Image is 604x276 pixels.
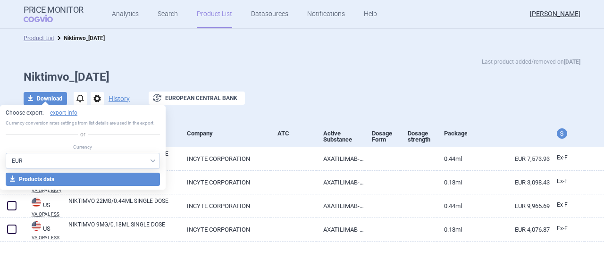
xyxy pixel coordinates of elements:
[180,218,270,241] a: INCYTE CORPORATION
[437,171,467,194] a: 0.18ML
[437,147,467,170] a: 0.44ML
[25,197,61,217] a: USUSVA OPAL FSS
[68,197,180,214] a: NIKTIMVO 22MG/0.44ML SINGLE DOSE
[316,171,364,194] a: AXATILIMAB-CSFR 50MG/ML INJ,SOLN
[437,218,467,241] a: 0.18ML
[24,92,67,105] button: Download
[277,122,316,145] div: ATC
[24,5,84,15] strong: Price Monitor
[316,194,364,217] a: AXATILIMAB-CSFR 50MG/ML INJ,SOLN
[550,198,585,212] a: Ex-F
[32,188,61,193] abbr: VA OPAL BIG4 — US Department of Veteran Affairs (VA), Office of Procurement, Acquisition and Logi...
[24,70,580,84] h1: Niktimvo_[DATE]
[316,147,364,170] a: AXATILIMAB-CSFR 50MG/ML INJ,SOLN
[149,92,245,105] button: European Central Bank
[32,198,41,207] img: United States
[557,154,568,161] span: Ex-factory price
[64,35,105,42] strong: Niktimvo_[DATE]
[550,151,585,165] a: Ex-F
[6,120,160,126] p: Currency conversion rates settings from list details are used in the export.
[437,194,467,217] a: 0.44ML
[187,122,270,145] div: Company
[6,109,160,117] p: Choose export:
[68,220,180,237] a: NIKTIMVO 9MG/0.18ML SINGLE DOSE
[32,212,61,217] abbr: VA OPAL FSS — US Department of Veteran Affairs (VA), Office of Procurement, Acquisition and Logis...
[24,35,54,42] a: Product List
[557,201,568,208] span: Ex-factory price
[467,147,550,170] a: EUR 7,573.93
[54,33,105,43] li: Niktimvo_11.08.2025
[50,109,77,117] a: export info
[408,122,437,151] div: Dosage strength
[550,175,585,189] a: Ex-F
[180,194,270,217] a: INCYTE CORPORATION
[550,222,585,236] a: Ex-F
[557,225,568,232] span: Ex-factory price
[6,144,160,151] p: Currency
[32,221,41,231] img: United States
[24,33,54,43] li: Product List
[557,178,568,184] span: Ex-factory price
[25,220,61,240] a: USUSVA OPAL FSS
[467,218,550,241] a: EUR 4,076.87
[482,57,580,67] p: Last product added/removed on
[6,173,160,186] button: Products data
[180,147,270,170] a: INCYTE CORPORATION
[372,122,401,151] div: Dosage Form
[444,122,467,145] div: Package
[323,122,364,151] div: Active Substance
[180,171,270,194] a: INCYTE CORPORATION
[467,194,550,217] a: EUR 9,965.69
[24,15,66,22] span: COGVIO
[564,59,580,65] strong: [DATE]
[78,130,88,139] span: or
[316,218,364,241] a: AXATILIMAB-CSFR 50MG/ML INJ,SOLN
[24,5,84,23] a: Price MonitorCOGVIO
[467,171,550,194] a: EUR 3,098.43
[109,95,130,102] button: History
[32,235,61,240] abbr: VA OPAL FSS — US Department of Veteran Affairs (VA), Office of Procurement, Acquisition and Logis...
